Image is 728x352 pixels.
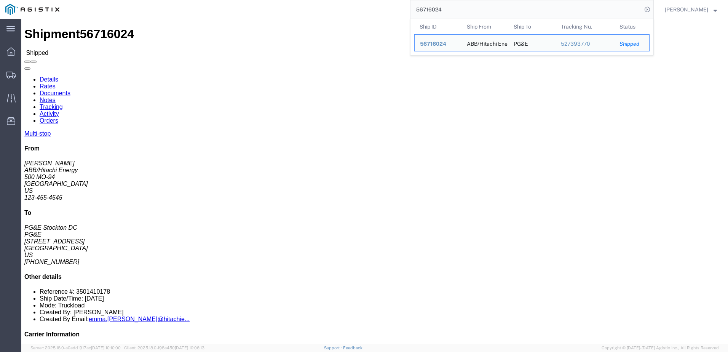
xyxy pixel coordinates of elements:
th: Ship ID [414,19,461,34]
span: 56716024 [420,41,446,47]
a: Support [324,346,343,350]
th: Ship From [461,19,509,34]
input: Search for shipment number, reference number [410,0,642,19]
img: logo [5,4,59,15]
span: Justin Chao [665,5,708,14]
div: Shipped [619,40,644,48]
span: Server: 2025.18.0-a0edd1917ac [30,346,121,350]
span: Copyright © [DATE]-[DATE] Agistix Inc., All Rights Reserved [602,345,719,351]
table: Search Results [414,19,653,55]
a: Feedback [343,346,362,350]
div: 56716024 [420,40,456,48]
span: Client: 2025.18.0-198a450 [124,346,204,350]
th: Ship To [508,19,556,34]
div: ABB/Hitachi Energy [467,35,503,51]
div: PG&E [514,35,528,51]
button: [PERSON_NAME] [664,5,717,14]
iframe: FS Legacy Container [21,19,728,344]
div: 527393770 [561,40,609,48]
span: [DATE] 10:10:00 [91,346,121,350]
span: [DATE] 10:06:13 [175,346,204,350]
th: Status [614,19,650,34]
th: Tracking Nu. [556,19,615,34]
